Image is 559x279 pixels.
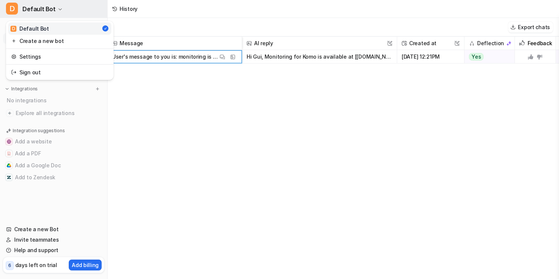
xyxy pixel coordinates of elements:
div: Default Bot [10,25,49,32]
img: reset [11,37,16,45]
a: Settings [8,50,111,63]
img: reset [11,53,16,61]
a: Sign out [8,66,111,78]
span: Default Bot [22,4,56,14]
span: D [6,3,18,15]
img: reset [11,68,16,76]
div: DDefault Bot [6,21,114,80]
a: Create a new bot [8,35,111,47]
span: D [10,26,16,32]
